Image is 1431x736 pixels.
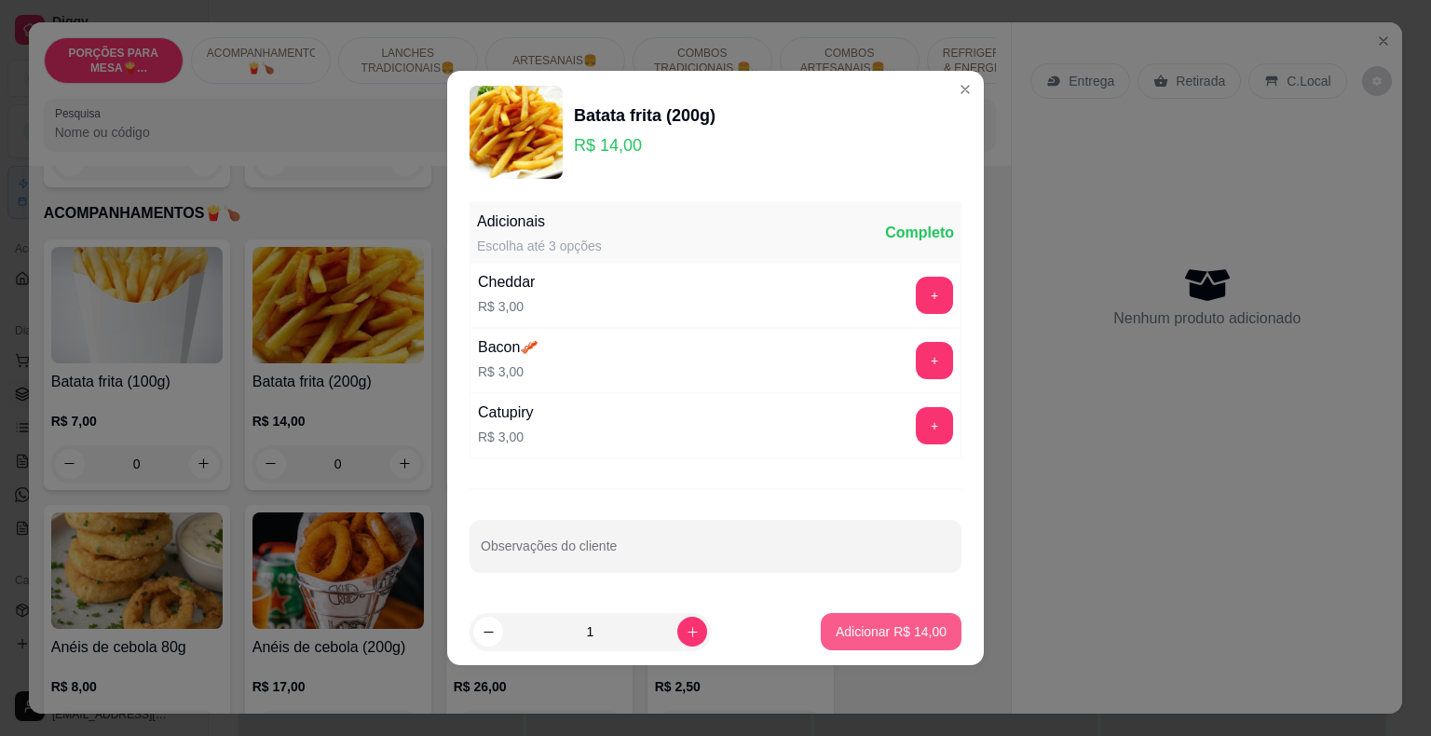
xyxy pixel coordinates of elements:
[478,362,538,381] p: R$ 3,00
[477,237,602,255] div: Escolha até 3 opções
[478,271,535,293] div: Cheddar
[836,622,947,641] p: Adicionar R$ 14,00
[950,75,980,104] button: Close
[821,613,961,650] button: Adicionar R$ 14,00
[478,336,538,359] div: Bacon🥓
[478,402,534,424] div: Catupiry
[574,132,715,158] p: R$ 14,00
[477,211,602,233] div: Adicionais
[470,86,563,179] img: product-image
[677,617,707,647] button: increase-product-quantity
[574,102,715,129] div: Batata frita (200g)
[478,297,535,316] p: R$ 3,00
[916,277,953,314] button: add
[916,342,953,379] button: add
[478,428,534,446] p: R$ 3,00
[481,544,950,563] input: Observações do cliente
[885,222,954,244] div: Completo
[473,617,503,647] button: decrease-product-quantity
[916,407,953,444] button: add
